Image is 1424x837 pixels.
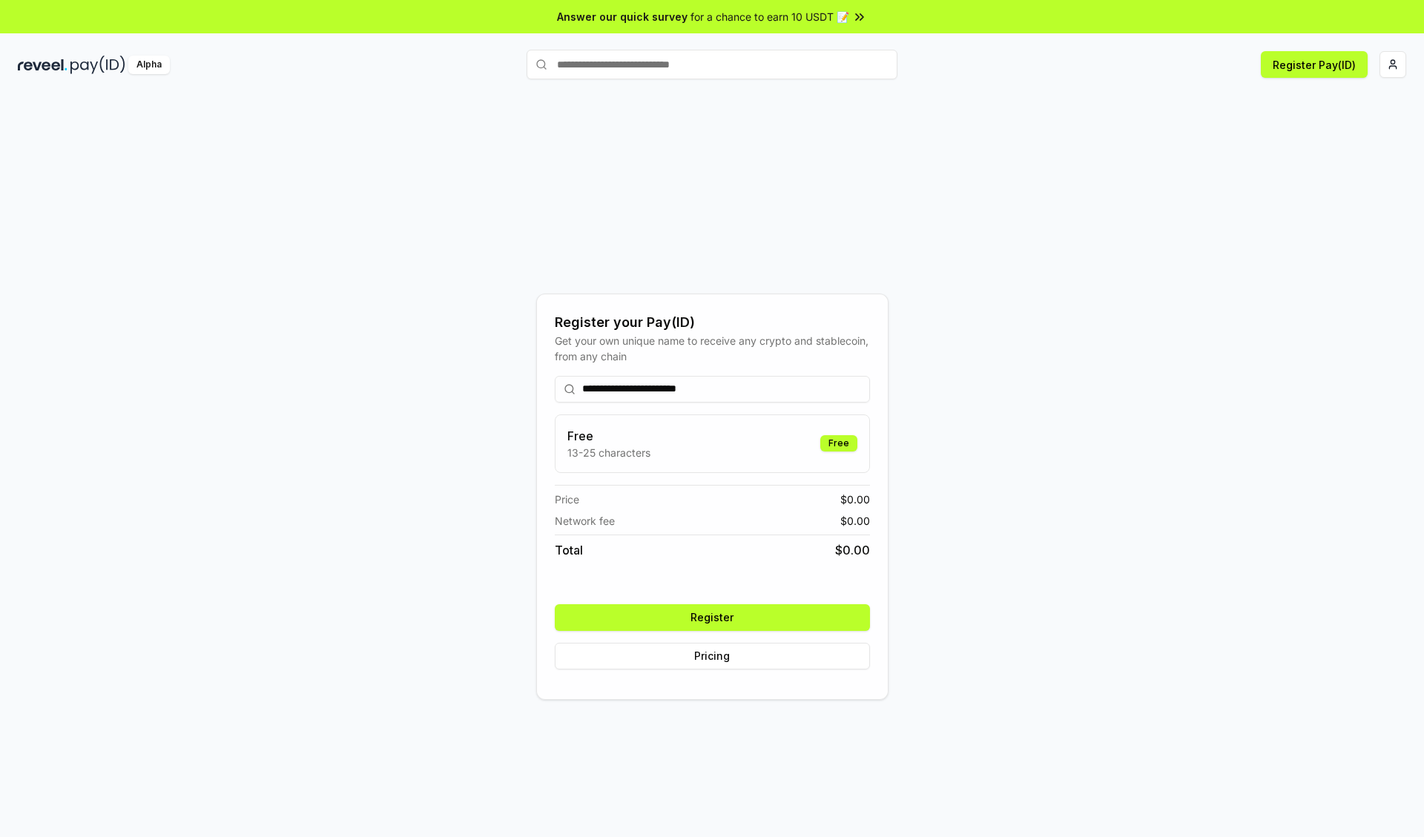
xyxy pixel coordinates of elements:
[820,435,857,451] div: Free
[1261,51,1368,78] button: Register Pay(ID)
[18,56,67,74] img: reveel_dark
[555,333,870,364] div: Get your own unique name to receive any crypto and stablecoin, from any chain
[70,56,125,74] img: pay_id
[690,9,849,24] span: for a chance to earn 10 USDT 📝
[128,56,170,74] div: Alpha
[555,604,870,631] button: Register
[840,513,870,529] span: $ 0.00
[555,643,870,669] button: Pricing
[555,492,579,507] span: Price
[567,445,650,460] p: 13-25 characters
[555,312,870,333] div: Register your Pay(ID)
[555,541,583,559] span: Total
[557,9,688,24] span: Answer our quick survey
[840,492,870,507] span: $ 0.00
[835,541,870,559] span: $ 0.00
[555,513,615,529] span: Network fee
[567,427,650,445] h3: Free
